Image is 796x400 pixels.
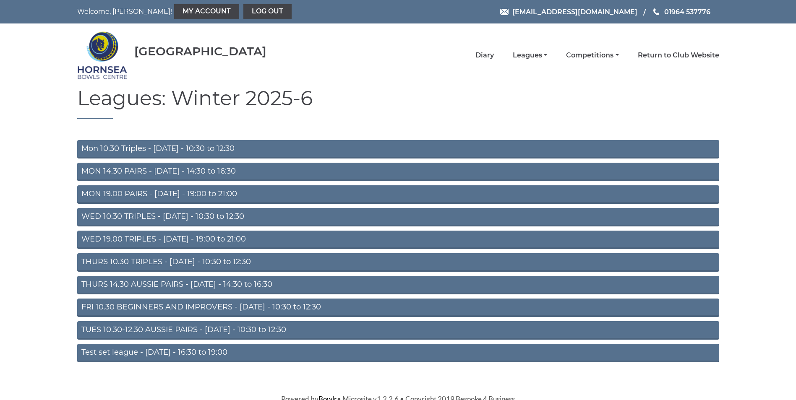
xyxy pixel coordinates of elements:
a: WED 10.30 TRIPLES - [DATE] - 10:30 to 12:30 [77,208,719,226]
span: [EMAIL_ADDRESS][DOMAIN_NAME] [512,8,637,16]
a: Phone us 01964 537776 [652,7,710,17]
a: FRI 10.30 BEGINNERS AND IMPROVERS - [DATE] - 10:30 to 12:30 [77,299,719,317]
a: Log out [243,4,292,19]
a: TUES 10.30-12.30 AUSSIE PAIRS - [DATE] - 10:30 to 12:30 [77,321,719,340]
a: Mon 10.30 Triples - [DATE] - 10:30 to 12:30 [77,140,719,158]
nav: Welcome, [PERSON_NAME]! [77,4,337,19]
a: Leagues [513,51,547,60]
span: 01964 537776 [664,8,710,16]
h1: Leagues: Winter 2025-6 [77,87,719,119]
a: Email [EMAIL_ADDRESS][DOMAIN_NAME] [500,7,637,17]
img: Email [500,9,509,15]
a: MON 14.30 PAIRS - [DATE] - 14:30 to 16:30 [77,163,719,181]
a: My Account [174,4,239,19]
a: Test set league - [DATE] - 16:30 to 19:00 [77,344,719,362]
img: Phone us [653,8,659,15]
a: THURS 14.30 AUSSIE PAIRS - [DATE] - 14:30 to 16:30 [77,276,719,294]
a: MON 19.00 PAIRS - [DATE] - 19:00 to 21:00 [77,185,719,204]
img: Hornsea Bowls Centre [77,26,128,85]
a: THURS 10.30 TRIPLES - [DATE] - 10:30 to 12:30 [77,253,719,272]
a: Competitions [566,51,619,60]
a: Diary [475,51,494,60]
div: [GEOGRAPHIC_DATA] [134,45,266,58]
a: WED 19.00 TRIPLES - [DATE] - 19:00 to 21:00 [77,231,719,249]
a: Return to Club Website [638,51,719,60]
